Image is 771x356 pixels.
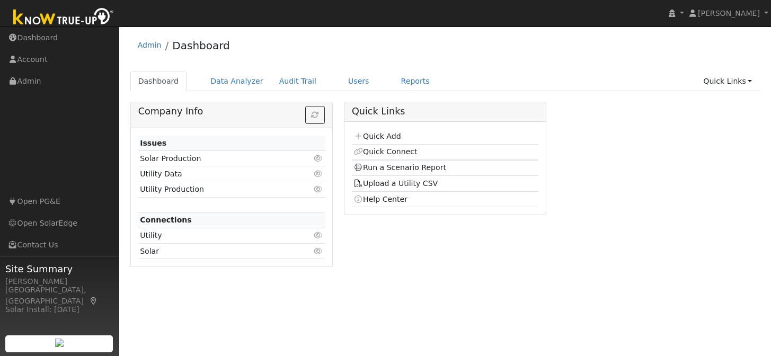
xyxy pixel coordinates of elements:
a: Dashboard [172,39,230,52]
a: Quick Links [695,72,760,91]
a: Reports [393,72,438,91]
img: Know True-Up [8,6,119,30]
div: [PERSON_NAME] [5,276,113,287]
a: Users [340,72,377,91]
i: Click to view [314,185,323,193]
a: Run a Scenario Report [353,163,446,172]
i: Click to view [314,170,323,177]
a: Quick Connect [353,147,417,156]
td: Solar Production [138,151,295,166]
strong: Issues [140,139,166,147]
a: Admin [138,41,162,49]
div: Solar Install: [DATE] [5,304,113,315]
i: Click to view [314,232,323,239]
span: [PERSON_NAME] [698,9,760,17]
a: Upload a Utility CSV [353,179,438,188]
td: Solar [138,244,295,259]
i: Click to view [314,247,323,255]
td: Utility Data [138,166,295,182]
a: Help Center [353,195,407,203]
a: Data Analyzer [202,72,271,91]
i: Click to view [314,155,323,162]
a: Map [89,297,99,305]
span: Site Summary [5,262,113,276]
h5: Company Info [138,106,325,117]
a: Dashboard [130,72,187,91]
h5: Quick Links [352,106,538,117]
strong: Connections [140,216,192,224]
a: Quick Add [353,132,401,140]
div: [GEOGRAPHIC_DATA], [GEOGRAPHIC_DATA] [5,284,113,307]
a: Audit Trail [271,72,324,91]
td: Utility [138,228,295,243]
img: retrieve [55,339,64,347]
td: Utility Production [138,182,295,197]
